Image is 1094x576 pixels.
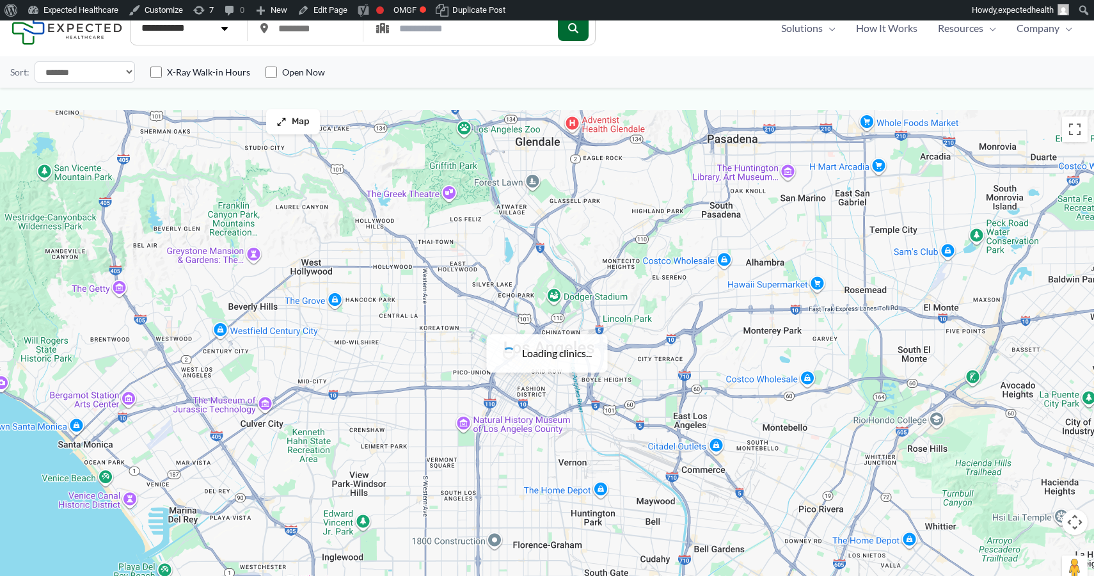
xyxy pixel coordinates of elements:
[282,66,325,79] label: Open Now
[823,19,836,38] span: Menu Toggle
[167,66,250,79] label: X-Ray Walk-in Hours
[376,6,384,14] div: Focus keyphrase not set
[1062,116,1088,142] button: Toggle fullscreen view
[276,116,287,127] img: Maximize
[1062,509,1088,535] button: Map camera controls
[998,5,1054,15] span: expectedhealth
[781,19,823,38] span: Solutions
[856,19,917,38] span: How It Works
[1006,19,1082,38] a: CompanyMenu Toggle
[10,64,29,81] label: Sort:
[771,19,846,38] a: SolutionsMenu Toggle
[1017,19,1059,38] span: Company
[983,19,996,38] span: Menu Toggle
[266,109,320,134] button: Map
[846,19,928,38] a: How It Works
[292,116,310,127] span: Map
[928,19,1006,38] a: ResourcesMenu Toggle
[522,344,592,363] span: Loading clinics...
[12,12,122,44] img: Expected Healthcare Logo - side, dark font, small
[938,19,983,38] span: Resources
[1059,19,1072,38] span: Menu Toggle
